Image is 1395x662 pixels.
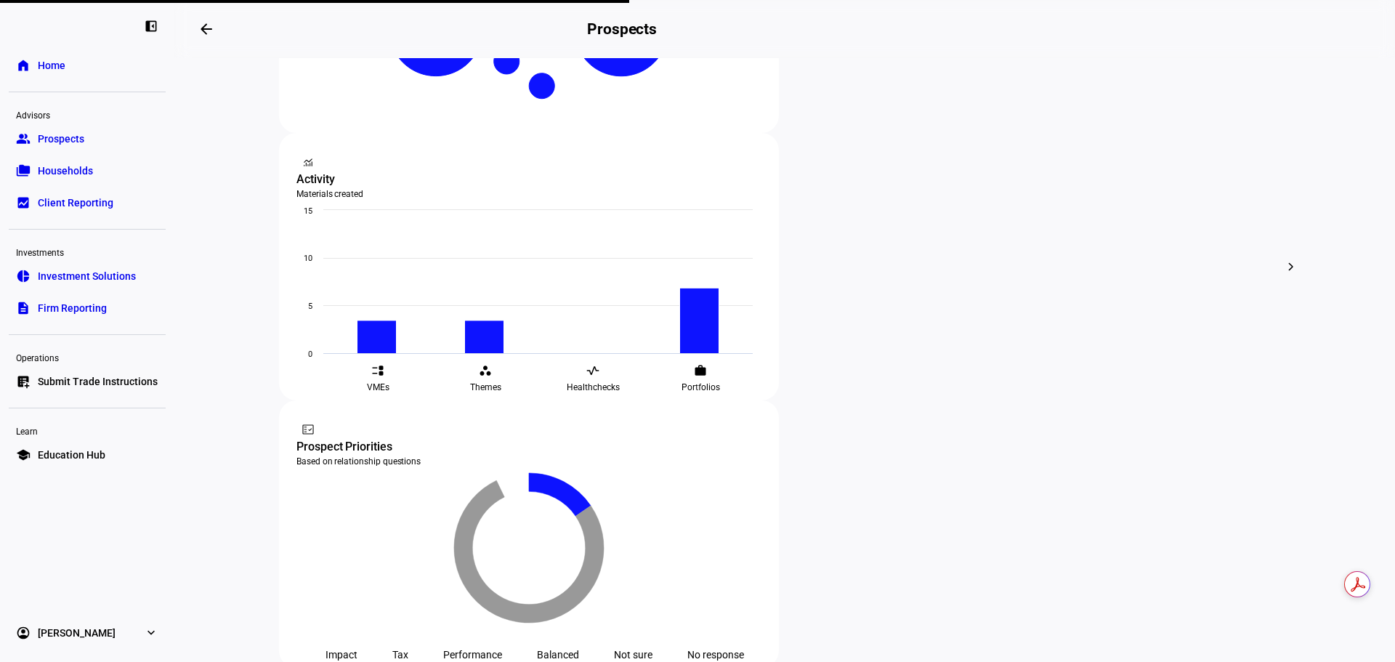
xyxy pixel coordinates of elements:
[304,206,312,216] text: 15
[567,382,620,393] span: Healthchecks
[687,649,744,661] div: No response
[325,649,357,661] div: Impact
[479,364,492,377] eth-mat-symbol: workspaces
[9,156,166,185] a: folder_copyHouseholds
[198,20,215,38] mat-icon: arrow_backwards
[16,301,31,315] eth-mat-symbol: description
[586,364,599,377] eth-mat-symbol: vital_signs
[38,58,65,73] span: Home
[694,364,707,377] eth-mat-symbol: work
[587,20,657,38] h2: Prospects
[9,262,166,291] a: pie_chartInvestment Solutions
[144,626,158,640] eth-mat-symbol: expand_more
[9,241,166,262] div: Investments
[16,269,31,283] eth-mat-symbol: pie_chart
[443,649,502,661] div: Performance
[301,155,315,169] mat-icon: monitoring
[537,649,579,661] div: Balanced
[296,188,761,200] div: Materials created
[38,164,93,178] span: Households
[1282,258,1300,275] mat-icon: chevron_right
[38,448,105,462] span: Education Hub
[16,195,31,210] eth-mat-symbol: bid_landscape
[16,58,31,73] eth-mat-symbol: home
[38,269,136,283] span: Investment Solutions
[16,164,31,178] eth-mat-symbol: folder_copy
[301,422,315,437] mat-icon: fact_check
[308,302,312,311] text: 5
[16,132,31,146] eth-mat-symbol: group
[371,364,384,377] eth-mat-symbol: event_list
[296,171,761,188] div: Activity
[614,649,652,661] div: Not sure
[38,195,113,210] span: Client Reporting
[296,438,761,456] div: Prospect Priorities
[682,382,720,393] span: Portfolios
[470,382,501,393] span: Themes
[9,347,166,367] div: Operations
[9,104,166,124] div: Advisors
[38,626,116,640] span: [PERSON_NAME]
[296,456,761,467] div: Based on relationship questions
[16,374,31,389] eth-mat-symbol: list_alt_add
[308,350,312,359] text: 0
[16,626,31,640] eth-mat-symbol: account_circle
[9,294,166,323] a: descriptionFirm Reporting
[144,19,158,33] eth-mat-symbol: left_panel_close
[38,374,158,389] span: Submit Trade Instructions
[9,51,166,80] a: homeHome
[16,448,31,462] eth-mat-symbol: school
[367,382,389,393] span: VMEs
[392,649,408,661] div: Tax
[9,124,166,153] a: groupProspects
[38,301,107,315] span: Firm Reporting
[38,132,84,146] span: Prospects
[9,420,166,440] div: Learn
[304,254,312,263] text: 10
[9,188,166,217] a: bid_landscapeClient Reporting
